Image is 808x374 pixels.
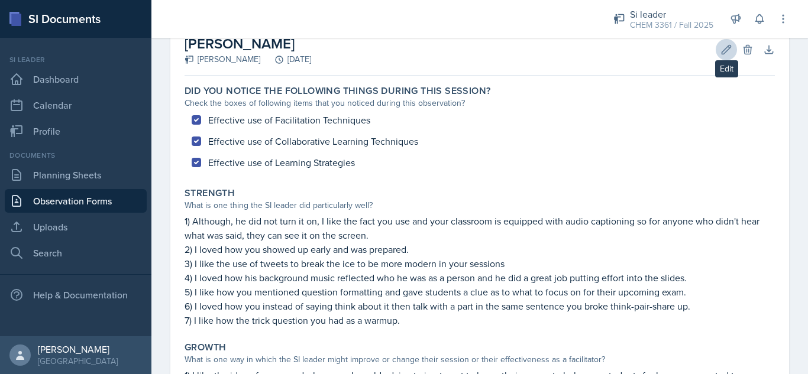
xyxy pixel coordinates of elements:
[185,285,775,299] p: 5) I like how you mentioned question formatting and gave students a clue as to what to focus on f...
[38,343,118,355] div: [PERSON_NAME]
[5,163,147,187] a: Planning Sheets
[185,353,775,366] div: What is one way in which the SI leader might improve or change their session or their effectivene...
[630,7,713,21] div: Si leader
[5,54,147,65] div: Si leader
[185,256,775,271] p: 3) I like the use of tweets to break the ice to be more modern in your sessions
[185,271,775,285] p: 4) I loved how his background music reflected who he was as a person and he did a great job putti...
[185,199,775,212] div: What is one thing the SI leader did particularly well?
[5,93,147,117] a: Calendar
[260,53,311,66] div: [DATE]
[5,119,147,143] a: Profile
[185,313,775,327] p: 7) I like how the trick question you had as a warmup.
[185,53,260,66] div: [PERSON_NAME]
[5,283,147,307] div: Help & Documentation
[716,39,737,60] button: Edit
[5,189,147,213] a: Observation Forms
[5,241,147,265] a: Search
[185,187,235,199] label: Strength
[185,342,226,353] label: Growth
[185,97,775,109] div: Check the boxes of following items that you noticed during this observation?
[185,214,775,242] p: 1) Although, he did not turn it on, I like the fact you use and your classroom is equipped with a...
[185,33,311,54] h2: [PERSON_NAME]
[185,242,775,256] p: 2) I loved how you showed up early and was prepared.
[5,215,147,239] a: Uploads
[630,19,713,31] div: CHEM 3361 / Fall 2025
[5,67,147,91] a: Dashboard
[5,150,147,161] div: Documents
[185,85,490,97] label: Did you notice the following things during this session?
[38,355,118,367] div: [GEOGRAPHIC_DATA]
[185,299,775,313] p: 6) I loved how you instead of saying think about it then talk with a part in the same sentence yo...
